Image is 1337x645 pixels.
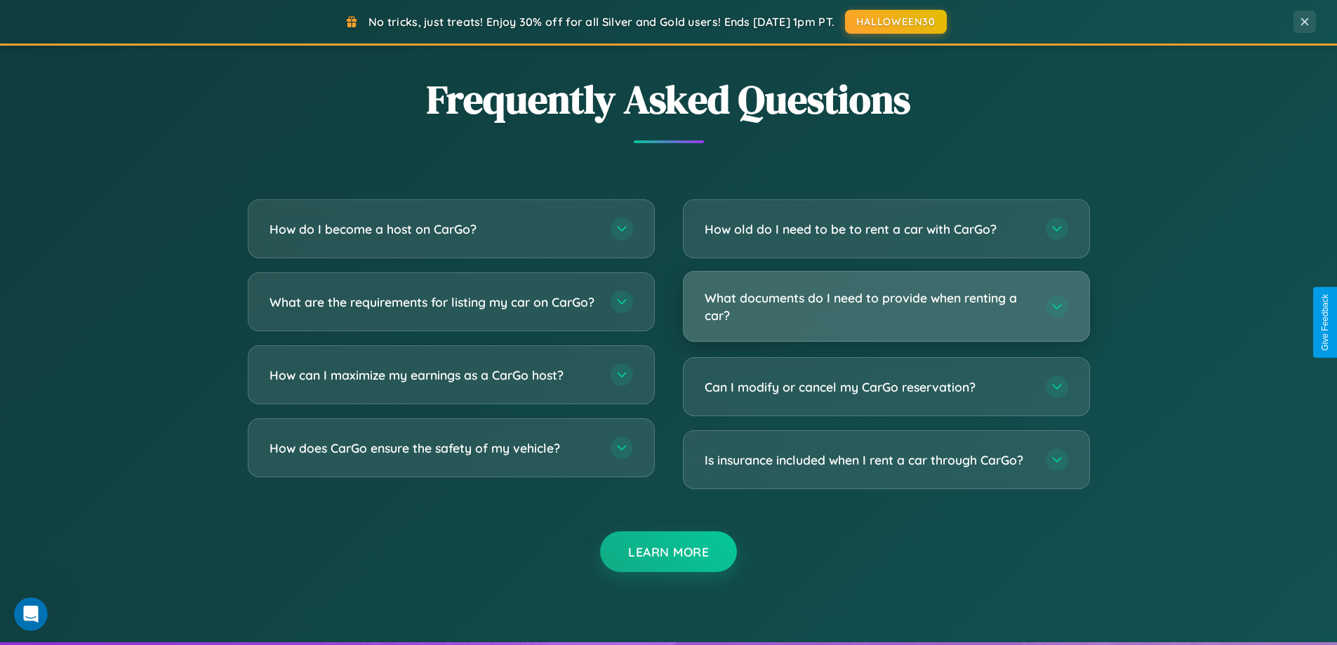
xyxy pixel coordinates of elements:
[705,378,1032,396] h3: Can I modify or cancel my CarGo reservation?
[600,531,737,572] button: Learn More
[1320,294,1330,351] div: Give Feedback
[14,597,48,631] iframe: Intercom live chat
[270,220,597,238] h3: How do I become a host on CarGo?
[705,451,1032,469] h3: Is insurance included when I rent a car through CarGo?
[270,439,597,457] h3: How does CarGo ensure the safety of my vehicle?
[270,293,597,311] h3: What are the requirements for listing my car on CarGo?
[270,366,597,384] h3: How can I maximize my earnings as a CarGo host?
[368,15,834,29] span: No tricks, just treats! Enjoy 30% off for all Silver and Gold users! Ends [DATE] 1pm PT.
[705,289,1032,324] h3: What documents do I need to provide when renting a car?
[845,10,947,34] button: HALLOWEEN30
[248,72,1090,126] h2: Frequently Asked Questions
[705,220,1032,238] h3: How old do I need to be to rent a car with CarGo?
